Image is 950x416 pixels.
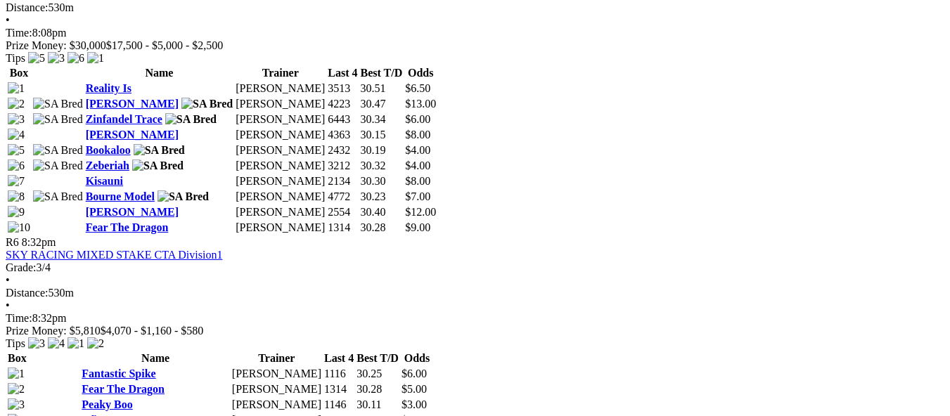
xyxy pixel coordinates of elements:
[405,160,430,171] span: $4.00
[86,160,129,171] a: Zeberiah
[327,143,358,157] td: 2432
[6,27,944,39] div: 8:08pm
[6,312,944,325] div: 8:32pm
[402,398,427,410] span: $3.00
[405,113,430,125] span: $6.00
[6,287,48,299] span: Distance:
[8,98,25,110] img: 2
[360,174,404,188] td: 30.30
[8,221,30,234] img: 10
[8,383,25,396] img: 2
[405,206,436,218] span: $12.00
[33,160,83,172] img: SA Bred
[6,39,944,52] div: Prize Money: $30,000
[68,337,84,350] img: 1
[8,190,25,203] img: 8
[86,144,131,156] a: Bookaloo
[405,82,430,94] span: $6.50
[405,190,430,202] span: $7.00
[158,190,209,203] img: SA Bred
[6,312,32,324] span: Time:
[86,175,123,187] a: Kisauni
[8,160,25,172] img: 6
[402,383,427,395] span: $5.00
[6,261,37,273] span: Grade:
[356,382,399,396] td: 30.28
[8,398,25,411] img: 3
[404,66,437,80] th: Odds
[86,206,179,218] a: [PERSON_NAME]
[327,128,358,142] td: 4363
[33,113,83,126] img: SA Bred
[360,97,404,111] td: 30.47
[327,82,358,96] td: 3513
[235,112,326,126] td: [PERSON_NAME]
[235,221,326,235] td: [PERSON_NAME]
[360,143,404,157] td: 30.19
[106,39,224,51] span: $17,500 - $5,000 - $2,500
[181,98,233,110] img: SA Bred
[6,287,944,299] div: 530m
[6,325,944,337] div: Prize Money: $5,810
[405,98,436,110] span: $13.00
[33,98,83,110] img: SA Bred
[327,159,358,173] td: 3212
[87,337,104,350] img: 2
[86,129,179,141] a: [PERSON_NAME]
[327,66,358,80] th: Last 4
[235,205,326,219] td: [PERSON_NAME]
[323,351,354,365] th: Last 4
[327,97,358,111] td: 4223
[101,325,204,337] span: $4,070 - $1,160 - $580
[356,367,399,381] td: 30.25
[360,159,404,173] td: 30.32
[356,351,399,365] th: Best T/D
[6,27,32,39] span: Time:
[360,66,404,80] th: Best T/D
[6,52,25,64] span: Tips
[8,82,25,95] img: 1
[86,82,131,94] a: Reality Is
[81,351,230,365] th: Name
[231,398,322,412] td: [PERSON_NAME]
[323,382,354,396] td: 1314
[235,97,326,111] td: [PERSON_NAME]
[6,299,10,311] span: •
[356,398,399,412] td: 30.11
[231,382,322,396] td: [PERSON_NAME]
[235,190,326,204] td: [PERSON_NAME]
[327,205,358,219] td: 2554
[235,128,326,142] td: [PERSON_NAME]
[360,112,404,126] td: 30.34
[6,249,222,261] a: SKY RACING MIXED STAKE CTA Division1
[86,113,162,125] a: Zinfandel Trace
[8,352,27,364] span: Box
[360,205,404,219] td: 30.40
[327,190,358,204] td: 4772
[33,190,83,203] img: SA Bred
[86,221,169,233] a: Fear The Dragon
[48,52,65,65] img: 3
[327,221,358,235] td: 1314
[405,175,430,187] span: $8.00
[360,82,404,96] td: 30.51
[86,98,179,110] a: [PERSON_NAME]
[10,67,29,79] span: Box
[231,367,322,381] td: [PERSON_NAME]
[132,160,184,172] img: SA Bred
[86,190,155,202] a: Bourne Model
[235,143,326,157] td: [PERSON_NAME]
[68,52,84,65] img: 6
[28,337,45,350] img: 3
[405,129,430,141] span: $8.00
[82,368,155,379] a: Fantastic Spike
[401,351,433,365] th: Odds
[323,367,354,381] td: 1116
[33,144,83,157] img: SA Bred
[360,190,404,204] td: 30.23
[235,174,326,188] td: [PERSON_NAME]
[360,221,404,235] td: 30.28
[405,144,430,156] span: $4.00
[6,1,48,13] span: Distance:
[6,14,10,26] span: •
